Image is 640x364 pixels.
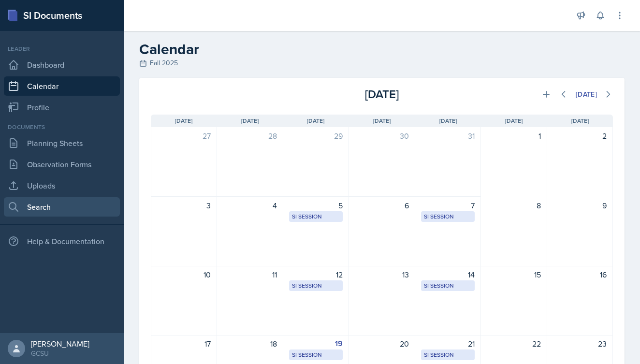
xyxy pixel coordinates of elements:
div: 8 [487,200,540,211]
span: [DATE] [439,116,457,125]
div: 7 [421,200,475,211]
div: SI Session [292,281,340,290]
div: [DATE] [305,86,459,103]
div: 2 [553,130,607,142]
div: 1 [487,130,540,142]
a: Dashboard [4,55,120,74]
h2: Calendar [139,41,625,58]
div: GCSU [31,349,89,358]
div: 27 [157,130,211,142]
div: Fall 2025 [139,58,625,68]
a: Search [4,197,120,217]
div: SI Session [424,350,472,359]
div: 16 [553,269,607,280]
div: SI Session [424,281,472,290]
a: Planning Sheets [4,133,120,153]
span: [DATE] [307,116,324,125]
div: 31 [421,130,475,142]
div: 15 [487,269,540,280]
div: 19 [289,338,343,349]
div: 13 [355,269,408,280]
div: 14 [421,269,475,280]
div: 22 [487,338,540,349]
div: 10 [157,269,211,280]
div: Documents [4,123,120,131]
div: Help & Documentation [4,232,120,251]
div: 21 [421,338,475,349]
a: Uploads [4,176,120,195]
div: 11 [223,269,276,280]
div: 30 [355,130,408,142]
div: 6 [355,200,408,211]
div: SI Session [424,212,472,221]
div: 17 [157,338,211,349]
div: [PERSON_NAME] [31,339,89,349]
div: 5 [289,200,343,211]
span: [DATE] [373,116,391,125]
span: [DATE] [571,116,589,125]
span: [DATE] [505,116,523,125]
div: 28 [223,130,276,142]
div: Leader [4,44,120,53]
div: 4 [223,200,276,211]
div: SI Session [292,350,340,359]
div: SI Session [292,212,340,221]
div: 29 [289,130,343,142]
a: Calendar [4,76,120,96]
div: 20 [355,338,408,349]
div: [DATE] [576,90,597,98]
button: [DATE] [569,86,603,102]
span: [DATE] [241,116,259,125]
div: 23 [553,338,607,349]
a: Observation Forms [4,155,120,174]
div: 3 [157,200,211,211]
span: [DATE] [175,116,192,125]
div: 18 [223,338,276,349]
div: 12 [289,269,343,280]
a: Profile [4,98,120,117]
div: 9 [553,200,607,211]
